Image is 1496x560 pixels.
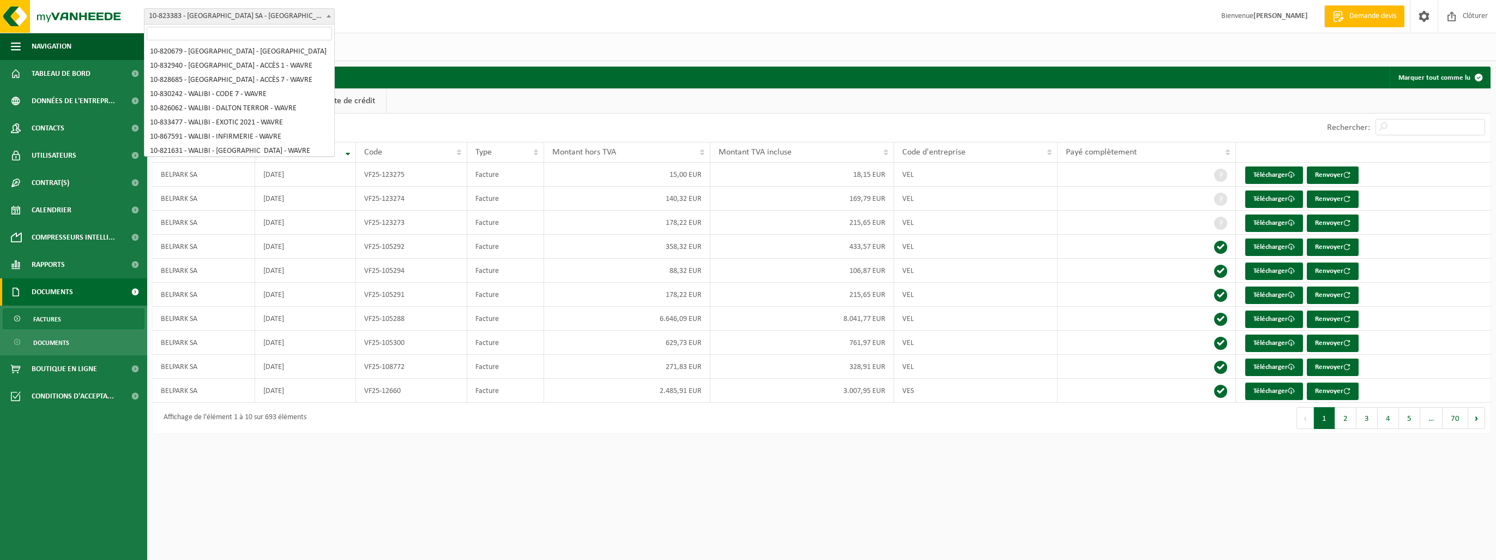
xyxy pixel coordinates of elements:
td: 215,65 EUR [710,283,894,307]
span: Données de l'entrepr... [32,87,115,115]
li: 10-826062 - WALIBI - DALTON TERROR - WAVRE [147,102,332,116]
span: Code d'entreprise [902,148,966,157]
td: [DATE] [255,187,356,211]
td: VF25-123275 [356,163,467,187]
a: Télécharger [1245,287,1303,304]
td: 18,15 EUR [710,163,894,187]
a: Télécharger [1245,311,1303,328]
td: BELPARK SA [153,211,255,235]
span: Documents [32,278,73,306]
li: 10-821631 - WALIBI - [GEOGRAPHIC_DATA] - WAVRE [147,144,332,158]
a: Télécharger [1245,239,1303,256]
a: Télécharger [1245,190,1303,208]
td: VF25-105291 [356,283,467,307]
td: VF25-123274 [356,187,467,211]
a: Télécharger [1245,215,1303,232]
td: VES [894,379,1058,403]
td: VF25-105288 [356,307,467,331]
a: Télécharger [1245,166,1303,184]
span: Compresseurs intelli... [32,224,115,251]
td: Facture [467,187,544,211]
td: VF25-108772 [356,355,467,379]
li: 10-820679 - [GEOGRAPHIC_DATA] - [GEOGRAPHIC_DATA] [147,45,332,59]
td: Facture [467,259,544,283]
button: Marquer tout comme lu [1390,67,1489,88]
a: Télécharger [1245,359,1303,376]
td: BELPARK SA [153,187,255,211]
label: Rechercher: [1327,123,1370,132]
a: Demande devis [1324,5,1404,27]
span: 10-823383 - BELPARK SA - WAVRE [144,8,335,25]
td: 178,22 EUR [544,211,710,235]
td: 88,32 EUR [544,259,710,283]
td: VEL [894,235,1058,259]
button: Renvoyer [1307,287,1359,304]
td: 169,79 EUR [710,187,894,211]
td: Facture [467,379,544,403]
td: BELPARK SA [153,379,255,403]
span: Payé complètement [1066,148,1137,157]
td: VEL [894,331,1058,355]
li: 10-833477 - WALIBI - EXOTIC 2021 - WAVRE [147,116,332,130]
td: 106,87 EUR [710,259,894,283]
button: Renvoyer [1307,263,1359,280]
button: 3 [1356,407,1378,429]
td: VF25-12660 [356,379,467,403]
td: Facture [467,235,544,259]
a: Factures [3,308,144,329]
span: Demande devis [1347,11,1399,22]
td: 6.646,09 EUR [544,307,710,331]
button: Renvoyer [1307,190,1359,208]
button: 5 [1399,407,1420,429]
td: BELPARK SA [153,259,255,283]
td: Facture [467,355,544,379]
a: Télécharger [1245,335,1303,352]
span: Documents [33,332,69,353]
td: Facture [467,283,544,307]
button: Previous [1296,407,1314,429]
button: Renvoyer [1307,311,1359,328]
td: 761,97 EUR [710,331,894,355]
li: 10-832940 - [GEOGRAPHIC_DATA] - ACCÈS 1 - WAVRE [147,59,332,73]
td: 271,83 EUR [544,355,710,379]
td: Facture [467,211,544,235]
td: [DATE] [255,379,356,403]
td: BELPARK SA [153,163,255,187]
td: 328,91 EUR [710,355,894,379]
td: Facture [467,307,544,331]
span: Montant TVA incluse [719,148,792,157]
span: Rapports [32,251,65,278]
td: VF25-105300 [356,331,467,355]
td: 140,32 EUR [544,187,710,211]
td: [DATE] [255,163,356,187]
td: [DATE] [255,235,356,259]
td: VF25-105292 [356,235,467,259]
span: Factures [33,309,61,330]
td: Facture [467,331,544,355]
span: Montant hors TVA [552,148,616,157]
span: Contrat(s) [32,169,69,196]
li: 10-828685 - [GEOGRAPHIC_DATA] - ACCÈS 7 - WAVRE [147,73,332,87]
td: BELPARK SA [153,355,255,379]
td: 8.041,77 EUR [710,307,894,331]
button: 2 [1335,407,1356,429]
span: 10-823383 - BELPARK SA - WAVRE [144,9,334,24]
td: VEL [894,259,1058,283]
button: Renvoyer [1307,383,1359,400]
td: 629,73 EUR [544,331,710,355]
span: Calendrier [32,196,71,224]
td: BELPARK SA [153,235,255,259]
td: VEL [894,187,1058,211]
button: Renvoyer [1307,359,1359,376]
button: Renvoyer [1307,166,1359,184]
td: 3.007,95 EUR [710,379,894,403]
li: 10-867591 - WALIBI - INFIRMERIE - WAVRE [147,130,332,144]
td: VEL [894,283,1058,307]
td: 178,22 EUR [544,283,710,307]
strong: [PERSON_NAME] [1253,12,1308,20]
td: [DATE] [255,211,356,235]
button: Renvoyer [1307,215,1359,232]
td: [DATE] [255,331,356,355]
td: [DATE] [255,259,356,283]
td: BELPARK SA [153,307,255,331]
